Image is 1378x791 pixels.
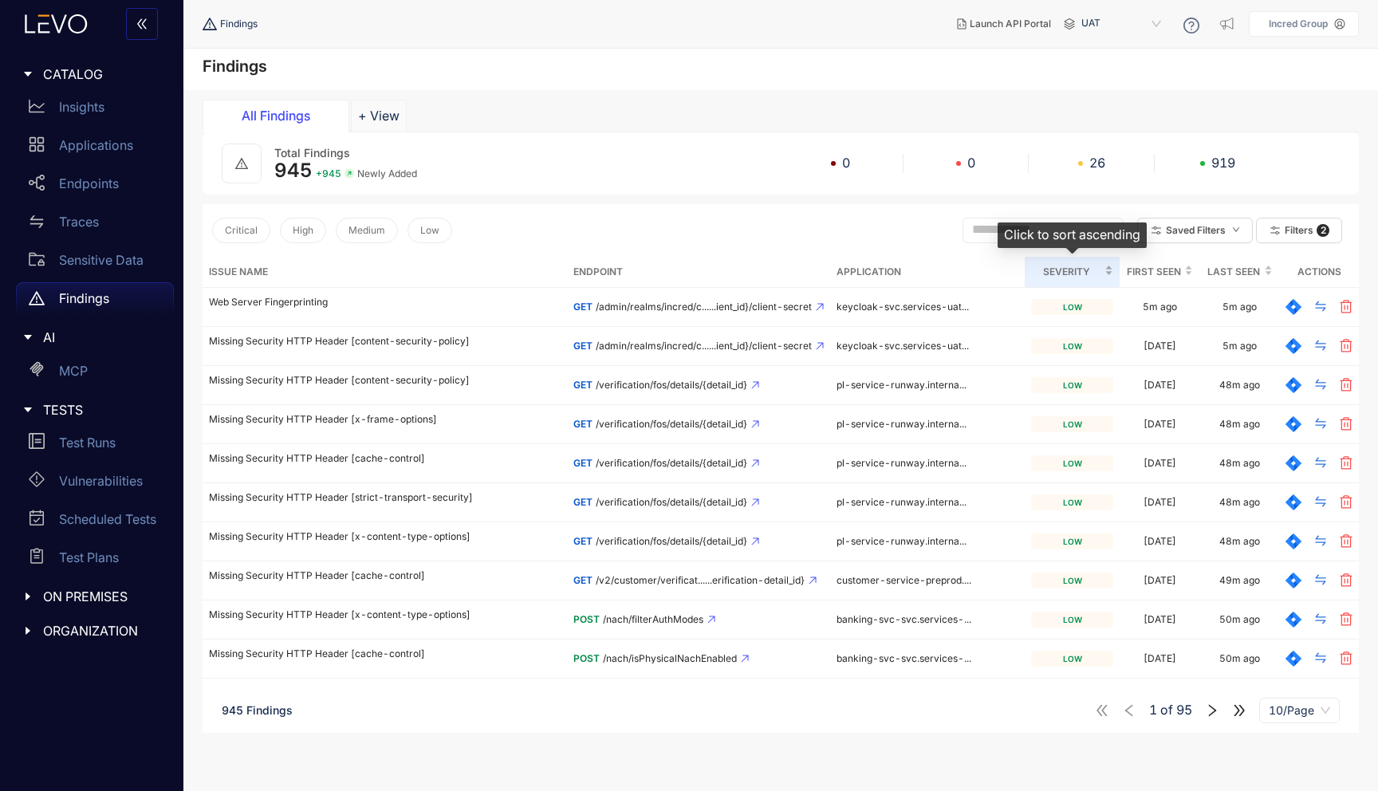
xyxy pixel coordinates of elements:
[596,575,805,586] span: /v2/customer/verificat......erification-detail_id}
[280,218,326,243] button: High
[1301,333,1340,359] button: swap
[209,492,561,503] p: Missing Security HTTP Header [strict-transport-security]
[10,614,174,647] div: ORGANIZATION
[1285,225,1313,236] span: Filters
[1314,456,1327,470] span: swap
[1031,494,1113,510] div: low
[209,609,561,620] p: Missing Security HTTP Header [x-content-type-options]
[16,282,174,321] a: Findings
[573,574,593,586] span: GET
[203,17,220,31] span: warning
[1176,702,1192,717] span: 95
[22,69,33,80] span: caret-right
[1199,257,1279,288] th: Last Seen
[1143,301,1177,313] div: 5m ago
[596,380,747,391] span: /verification/fos/details/{detail_id}
[274,146,350,159] span: Total Findings
[1301,451,1340,476] button: swap
[16,355,174,393] a: MCP
[837,496,967,508] span: pl-service-runway.interna...
[1031,533,1113,549] div: low
[596,497,747,508] span: /verification/fos/details/{detail_id}
[837,340,969,352] span: keycloak-svc.services-uat...
[573,535,593,547] span: GET
[573,301,593,313] span: GET
[842,155,850,170] span: 0
[16,465,174,503] a: Vulnerabilities
[16,206,174,244] a: Traces
[59,364,88,378] p: MCP
[420,225,439,236] span: Low
[1126,263,1181,281] span: First Seen
[1301,607,1340,632] button: swap
[59,100,104,114] p: Insights
[567,257,830,288] th: Endpoint
[1301,294,1340,320] button: swap
[1031,573,1113,588] div: low
[1081,11,1164,37] span: UAT
[59,253,144,267] p: Sensitive Data
[1279,257,1359,288] th: Actions
[1144,419,1176,430] div: [DATE]
[998,222,1147,248] div: Click to sort ascending
[209,297,561,308] p: Web Server Fingerprinting
[209,570,561,581] p: Missing Security HTTP Header [cache-control]
[209,453,561,464] p: Missing Security HTTP Header [cache-control]
[1232,226,1240,234] span: down
[1206,263,1261,281] span: Last Seen
[1301,372,1340,398] button: swap
[1031,651,1113,667] div: low
[29,214,45,230] span: swap
[1232,703,1246,718] span: double-right
[43,624,161,638] span: ORGANIZATION
[316,168,341,179] span: + 945
[16,427,174,465] a: Test Runs
[573,496,593,508] span: GET
[222,703,293,717] span: 945 Findings
[1219,614,1260,625] div: 50m ago
[209,531,561,542] p: Missing Security HTTP Header [x-content-type-options]
[1144,340,1176,352] div: [DATE]
[573,340,593,352] span: GET
[22,591,33,602] span: caret-right
[59,291,109,305] p: Findings
[59,214,99,229] p: Traces
[59,435,116,450] p: Test Runs
[16,244,174,282] a: Sensitive Data
[1314,612,1327,627] span: swap
[22,332,33,343] span: caret-right
[351,100,407,132] button: Add tab
[1120,257,1199,288] th: First Seen
[573,379,593,391] span: GET
[293,225,313,236] span: High
[43,403,161,417] span: TESTS
[235,157,248,170] span: warning
[573,457,593,469] span: GET
[10,393,174,427] div: TESTS
[1031,263,1101,281] span: Severity
[225,225,258,236] span: Critical
[43,589,161,604] span: ON PREMISES
[1089,155,1105,170] span: 26
[1031,377,1113,393] div: low
[1211,155,1235,170] span: 919
[10,321,174,354] div: AI
[212,218,270,243] button: Critical
[603,614,703,625] span: /nach/filterAuthModes
[22,625,33,636] span: caret-right
[1144,497,1176,508] div: [DATE]
[1269,18,1328,30] p: Incred Group
[59,176,119,191] p: Endpoints
[1144,614,1176,625] div: [DATE]
[1314,378,1327,392] span: swap
[603,653,737,664] span: /nach/isPhysicalNachEnabled
[573,418,593,430] span: GET
[1219,536,1260,547] div: 48m ago
[1025,257,1120,288] th: Severity
[837,418,967,430] span: pl-service-runway.interna...
[1301,411,1340,437] button: swap
[1314,495,1327,510] span: swap
[1031,455,1113,471] div: low
[209,336,561,347] p: Missing Security HTTP Header [content-security-policy]
[967,155,975,170] span: 0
